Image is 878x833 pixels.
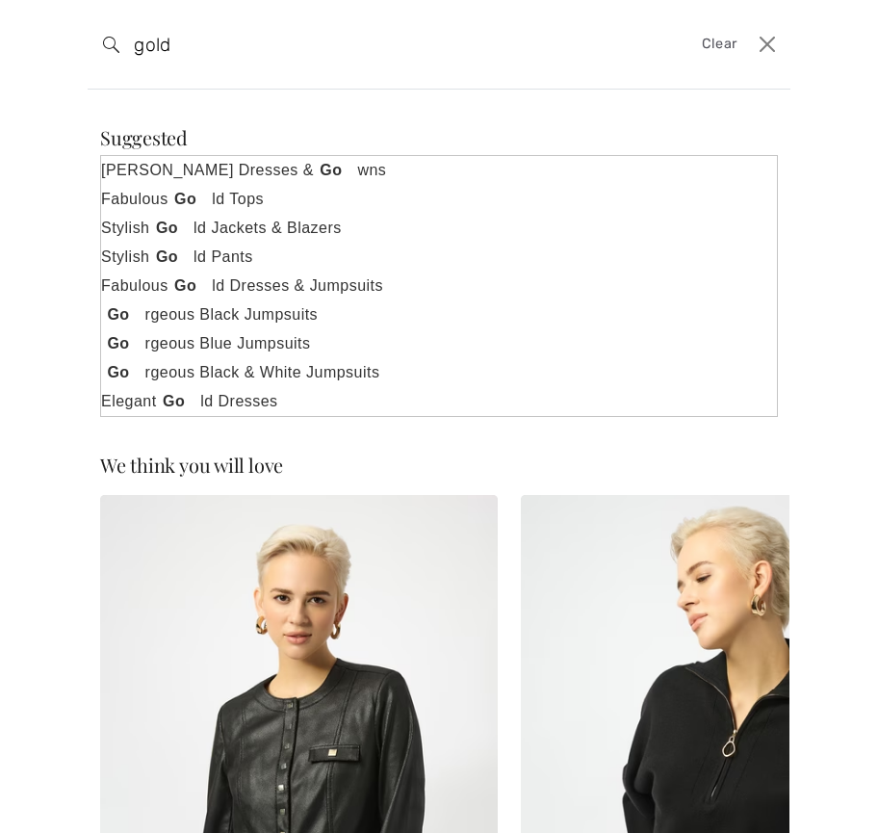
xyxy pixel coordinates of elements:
span: We think you will love [100,452,283,478]
a: Gorgeous Black Jumpsuits [101,300,777,329]
strong: Go [157,390,201,412]
a: ElegantGold Dresses [101,387,777,416]
strong: Go [168,188,213,210]
a: FabulousGold Dresses & Jumpsuits [101,272,777,300]
a: Gorgeous Blue Jumpsuits [101,329,777,358]
strong: Go [101,303,145,325]
a: StylishGold Pants [101,243,777,272]
a: StylishGold Jackets & Blazers [101,214,777,243]
button: Close [752,29,782,60]
a: Gorgeous Black & White Jumpsuits [101,358,777,387]
span: Chat [45,13,85,31]
a: [PERSON_NAME] Dresses &Gowns [101,156,777,185]
input: TYPE TO SEARCH [119,15,607,73]
strong: Go [150,217,194,239]
strong: Go [314,159,358,181]
div: Suggested [100,128,778,147]
strong: Go [101,361,145,383]
span: Clear [702,34,737,55]
strong: Go [101,332,145,354]
strong: Go [168,274,213,297]
a: FabulousGold Tops [101,185,777,214]
img: search the website [103,37,119,53]
strong: Go [150,246,194,268]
